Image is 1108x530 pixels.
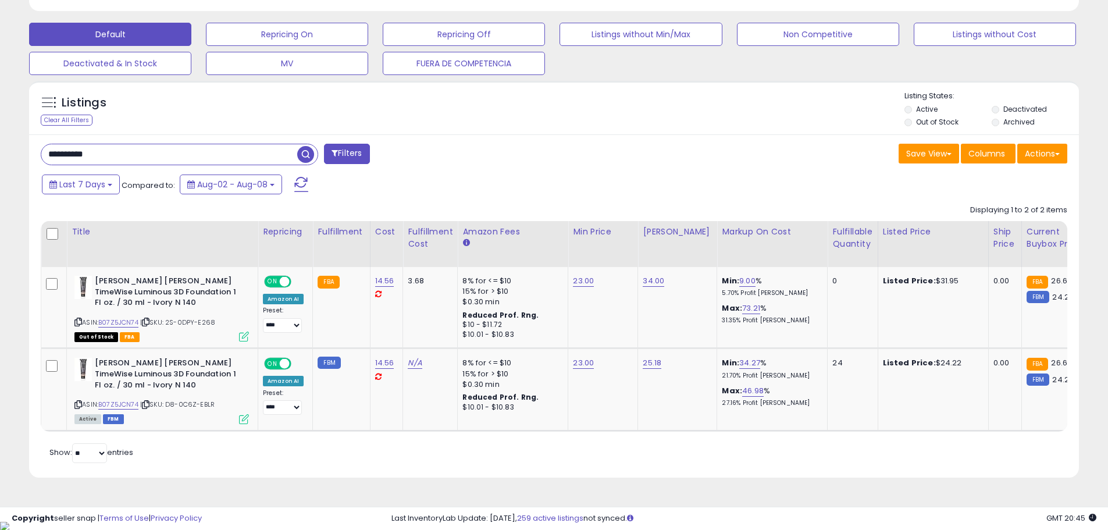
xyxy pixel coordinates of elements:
div: % [722,303,818,325]
img: 315+5g-n75L._SL40_.jpg [74,276,92,299]
div: Markup on Cost [722,226,822,238]
button: Repricing Off [383,23,545,46]
button: Columns [961,144,1016,163]
p: 5.70% Profit [PERSON_NAME] [722,289,818,297]
small: Amazon Fees. [462,238,469,248]
span: Columns [968,148,1005,159]
a: 25.18 [643,357,661,369]
div: Current Buybox Price [1027,226,1086,250]
p: 21.70% Profit [PERSON_NAME] [722,372,818,380]
b: Min: [722,357,739,368]
p: 27.16% Profit [PERSON_NAME] [722,399,818,407]
a: 14.56 [375,357,394,369]
div: Fulfillment Cost [408,226,453,250]
a: N/A [408,357,422,369]
button: FUERA DE COMPETENCIA [383,52,545,75]
div: ASIN: [74,276,249,340]
div: Ship Price [993,226,1017,250]
div: $31.95 [883,276,979,286]
div: Fulfillable Quantity [832,226,872,250]
b: Listed Price: [883,357,936,368]
div: $10 - $11.72 [462,320,559,330]
small: FBM [1027,374,1049,386]
div: Preset: [263,307,304,333]
b: Max: [722,385,742,396]
div: % [722,358,818,379]
a: B07Z5JCN74 [98,400,138,410]
div: $24.22 [883,358,979,368]
div: $0.30 min [462,379,559,390]
button: MV [206,52,368,75]
b: Reduced Prof. Rng. [462,392,539,402]
small: FBA [1027,358,1048,371]
a: 23.00 [573,357,594,369]
div: seller snap | | [12,513,202,524]
div: 24 [832,358,868,368]
div: 0.00 [993,276,1013,286]
button: Non Competitive [737,23,899,46]
button: Last 7 Days [42,175,120,194]
button: Save View [899,144,959,163]
a: 34.00 [643,275,664,287]
span: ON [265,277,280,287]
div: 15% for > $10 [462,369,559,379]
div: Amazon AI [263,376,304,386]
a: 23.00 [573,275,594,287]
a: 46.98 [742,385,764,397]
span: OFF [290,359,308,369]
span: 24.22 [1052,374,1074,385]
a: Privacy Policy [151,513,202,524]
label: Active [916,104,938,114]
a: 259 active listings [517,513,583,524]
button: Deactivated & In Stock [29,52,191,75]
div: $10.01 - $10.83 [462,330,559,340]
div: % [722,276,818,297]
span: | SKU: 2S-0DPY-E268 [140,318,215,327]
span: ON [265,359,280,369]
div: Title [72,226,253,238]
div: ASIN: [74,358,249,422]
small: FBM [1027,291,1049,303]
span: Compared to: [122,180,175,191]
span: Last 7 Days [59,179,105,190]
b: Listed Price: [883,275,936,286]
label: Deactivated [1003,104,1047,114]
span: 24.22 [1052,291,1074,303]
div: $0.30 min [462,297,559,307]
img: 315+5g-n75L._SL40_.jpg [74,358,92,381]
b: Reduced Prof. Rng. [462,310,539,320]
span: All listings that are currently out of stock and unavailable for purchase on Amazon [74,332,118,342]
div: Min Price [573,226,633,238]
span: FBA [120,332,140,342]
label: Archived [1003,117,1035,127]
h5: Listings [62,95,106,111]
strong: Copyright [12,513,54,524]
small: FBA [1027,276,1048,289]
a: Terms of Use [99,513,149,524]
div: 8% for <= $10 [462,358,559,368]
b: Min: [722,275,739,286]
b: [PERSON_NAME] [PERSON_NAME] TimeWise Luminous 3D Foundation 1 Fl oz. / 30 ml - Ivory N 140 [95,358,236,393]
div: 0 [832,276,868,286]
span: 26.64 [1051,357,1073,368]
span: Aug-02 - Aug-08 [197,179,268,190]
div: 8% for <= $10 [462,276,559,286]
div: 0.00 [993,358,1013,368]
span: FBM [103,414,124,424]
div: Preset: [263,389,304,415]
div: Listed Price [883,226,984,238]
div: Amazon AI [263,294,304,304]
small: FBM [318,357,340,369]
a: 73.21 [742,303,760,314]
a: B07Z5JCN74 [98,318,138,328]
b: Max: [722,303,742,314]
div: [PERSON_NAME] [643,226,712,238]
button: Listings without Cost [914,23,1076,46]
div: Repricing [263,226,308,238]
a: 14.56 [375,275,394,287]
a: 34.27 [739,357,760,369]
div: $10.01 - $10.83 [462,403,559,412]
span: 26.64 [1051,275,1073,286]
span: | SKU: D8-0C6Z-EBLR [140,400,215,409]
button: Filters [324,144,369,164]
